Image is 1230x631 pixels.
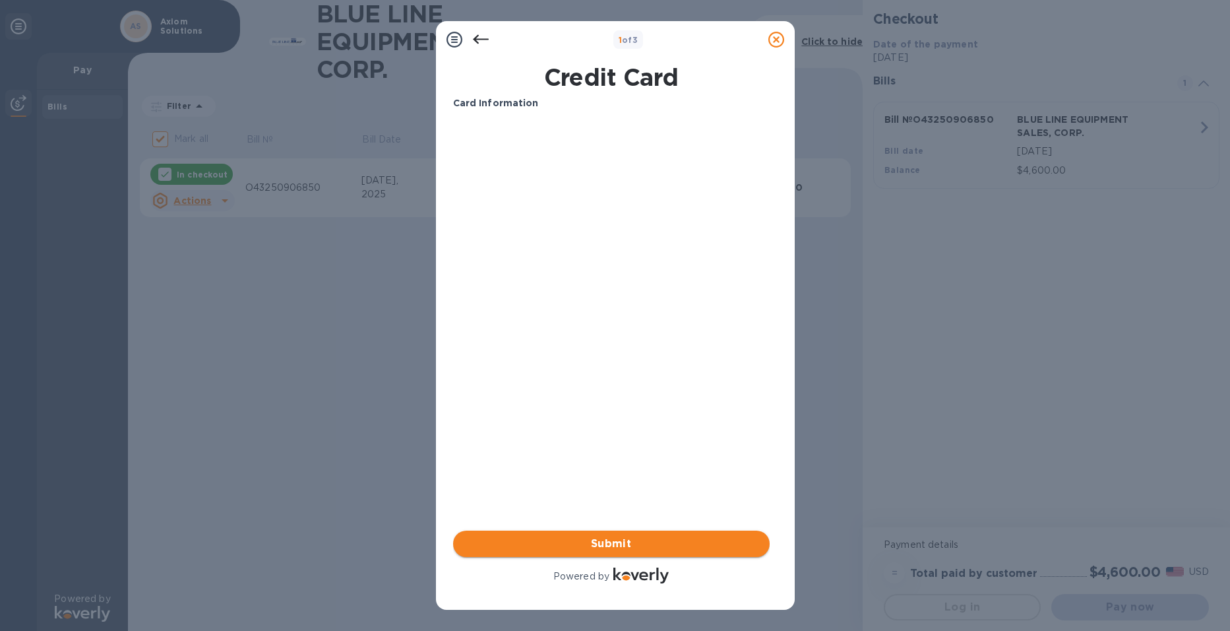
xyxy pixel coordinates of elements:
[619,35,638,45] b: of 3
[613,568,669,583] img: Logo
[448,63,775,91] h1: Credit Card
[553,570,609,583] p: Powered by
[453,531,770,557] button: Submit
[453,98,539,108] b: Card Information
[619,35,622,45] span: 1
[464,536,759,552] span: Submit
[453,121,770,319] iframe: Your browser does not support iframes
